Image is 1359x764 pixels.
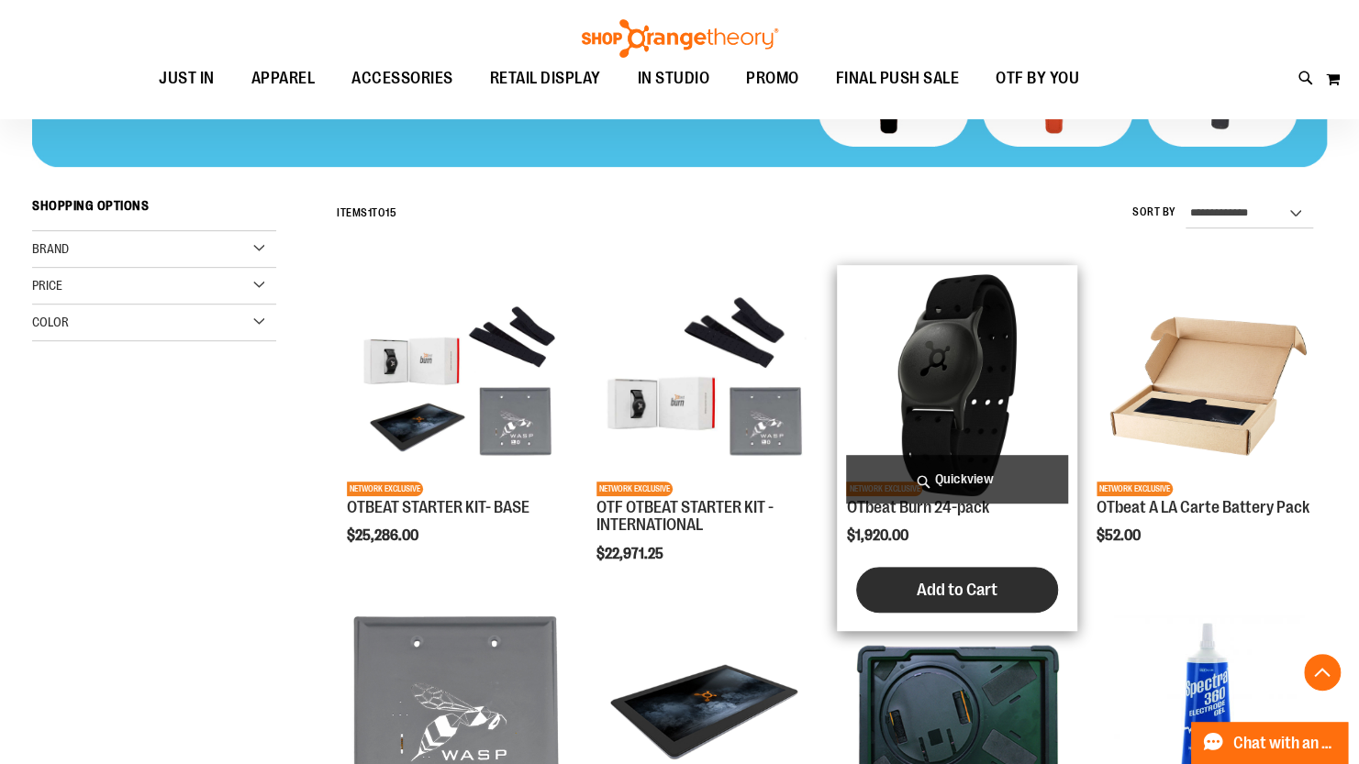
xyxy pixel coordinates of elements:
span: Chat with an Expert [1233,735,1337,752]
a: Product image for OTbeat A LA Carte Battery PackNETWORK EXCLUSIVE [1097,274,1318,498]
span: $25,286.00 [347,527,421,544]
span: $22,971.25 [596,546,666,562]
a: OTbeat Burn 24-pack [846,498,988,516]
div: product [338,265,577,591]
a: OTF OTBEAT STARTER KIT - INTERNATIONALNETWORK EXCLUSIVE [596,274,818,498]
img: Shop Orangetheory [579,19,781,58]
span: RETAIL DISPLAY [490,58,601,99]
span: $52.00 [1097,527,1143,544]
span: OTF BY YOU [996,58,1079,99]
a: OTBEAT STARTER KIT- BASENETWORK EXCLUSIVE [347,274,568,498]
div: product [587,265,827,609]
span: IN STUDIO [638,58,710,99]
span: 1 [368,206,373,219]
label: Sort By [1132,205,1176,220]
a: OTBEAT STARTER KIT- BASE [347,498,529,516]
span: Color [32,315,69,329]
span: 15 [385,206,396,219]
a: Quickview [846,455,1067,504]
h2: Items to [337,199,396,227]
button: Add to Cart [856,567,1058,613]
img: OTbeat Burn 24-pack [846,274,1067,495]
span: NETWORK EXCLUSIVE [347,482,423,496]
button: Chat with an Expert [1191,722,1349,764]
img: OTBEAT STARTER KIT- BASE [347,274,568,495]
span: FINAL PUSH SALE [836,58,960,99]
span: Add to Cart [917,580,997,600]
button: Back To Top [1304,654,1341,691]
span: APPAREL [251,58,316,99]
span: Price [32,278,62,293]
strong: Shopping Options [32,190,276,231]
img: Product image for OTbeat A LA Carte Battery Pack [1097,274,1318,495]
div: product [837,265,1076,631]
span: Brand [32,241,69,256]
a: OTF OTBEAT STARTER KIT - INTERNATIONAL [596,498,774,535]
a: OTbeat Burn 24-packNETWORK EXCLUSIVE [846,274,1067,498]
span: NETWORK EXCLUSIVE [1097,482,1173,496]
span: $1,920.00 [846,527,910,544]
span: ACCESSORIES [351,58,453,99]
div: product [1087,265,1327,591]
a: OTbeat A LA Carte Battery Pack [1097,498,1309,516]
img: OTF OTBEAT STARTER KIT - INTERNATIONAL [596,274,818,495]
span: JUST IN [159,58,215,99]
span: PROMO [746,58,799,99]
span: NETWORK EXCLUSIVE [596,482,673,496]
